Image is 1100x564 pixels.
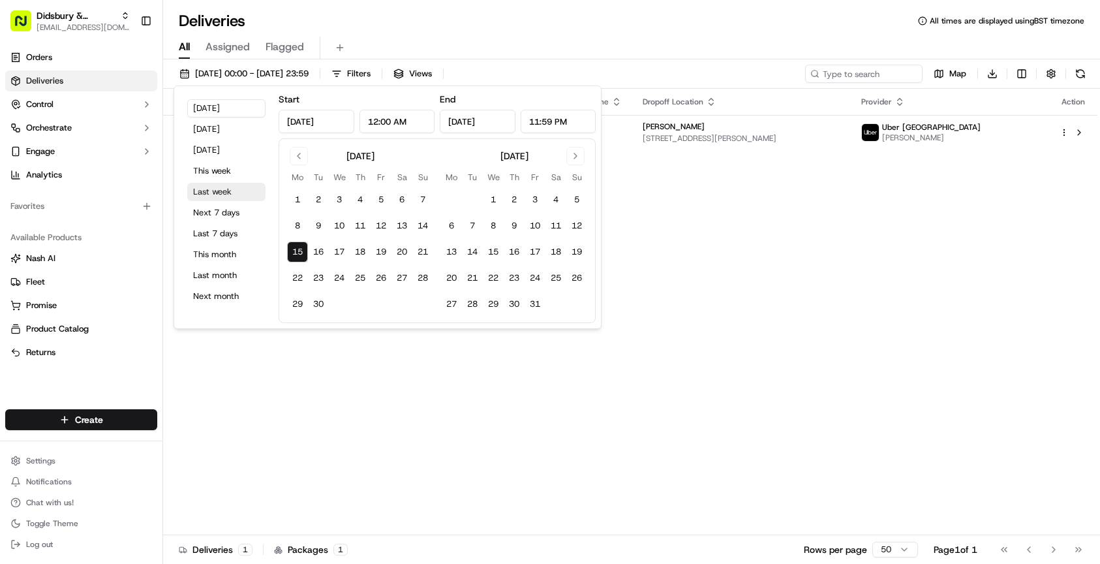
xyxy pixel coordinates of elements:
span: Returns [26,347,55,358]
a: Powered byPylon [92,288,158,298]
button: 14 [462,242,483,262]
span: Views [409,68,432,80]
span: Analytics [26,169,62,181]
button: 28 [412,268,433,289]
button: 5 [566,189,587,210]
span: [EMAIL_ADDRESS][DOMAIN_NAME] [37,22,130,33]
span: Flagged [266,39,304,55]
button: 16 [308,242,329,262]
button: Refresh [1071,65,1090,83]
a: Orders [5,47,157,68]
button: 3 [525,189,545,210]
span: [DATE] [115,202,142,213]
th: Sunday [566,170,587,184]
button: 18 [545,242,566,262]
button: 5 [371,189,391,210]
span: Product Catalog [26,323,89,335]
span: Filters [347,68,371,80]
button: 15 [287,242,308,262]
span: Create [75,413,103,426]
input: Time [521,110,596,133]
a: Nash AI [10,253,152,264]
button: 6 [391,189,412,210]
button: 12 [371,215,391,236]
div: 📗 [13,258,23,268]
th: Monday [287,170,308,184]
button: 24 [525,268,545,289]
div: Page 1 of 1 [934,543,977,556]
button: Filters [326,65,376,83]
button: Didsbury & [PERSON_NAME] Eats [37,9,115,22]
span: [STREET_ADDRESS][PERSON_NAME] [643,133,840,144]
button: 25 [350,268,371,289]
span: [DATE] 00:00 - [DATE] 23:59 [195,68,309,80]
button: Create [5,409,157,430]
button: 19 [371,242,391,262]
div: Deliveries [179,543,252,556]
th: Monday [441,170,462,184]
input: Time [359,110,435,133]
th: Thursday [504,170,525,184]
button: Go to previous month [290,147,308,165]
div: We're available if you need us! [59,138,179,148]
a: Product Catalog [10,323,152,335]
button: 7 [462,215,483,236]
button: 31 [525,294,545,315]
button: 29 [287,294,308,315]
button: 17 [525,242,545,262]
button: 29 [483,294,504,315]
button: Views [388,65,438,83]
span: Orchestrate [26,122,72,134]
button: 6 [441,215,462,236]
button: [DATE] 00:00 - [DATE] 23:59 [174,65,314,83]
button: Last week [187,183,266,201]
button: 1 [287,189,308,210]
button: Didsbury & [PERSON_NAME] Eats[EMAIL_ADDRESS][DOMAIN_NAME] [5,5,135,37]
a: Fleet [10,276,152,288]
button: This month [187,245,266,264]
span: Orders [26,52,52,63]
div: [DATE] [346,149,374,163]
button: 22 [483,268,504,289]
p: Welcome 👋 [13,52,237,73]
span: API Documentation [123,257,209,270]
span: Assigned [206,39,250,55]
img: Nash [13,13,39,39]
span: Map [949,68,966,80]
img: uber-new-logo.jpeg [862,124,879,141]
button: Next month [187,287,266,305]
div: Packages [274,543,348,556]
input: Type to search [805,65,923,83]
button: Fleet [5,272,157,292]
button: Orchestrate [5,117,157,138]
span: Chat with us! [26,497,74,508]
button: 26 [566,268,587,289]
img: 1736555255976-a54dd68f-1ca7-489b-9aae-adbdc363a1c4 [13,125,37,148]
input: Got a question? Start typing here... [34,84,235,98]
a: 📗Knowledge Base [8,251,105,275]
th: Friday [525,170,545,184]
button: 11 [350,215,371,236]
span: Knowledge Base [26,257,100,270]
button: 30 [308,294,329,315]
span: Provider [861,97,892,107]
label: Start [279,93,299,105]
button: This week [187,162,266,180]
button: Chat with us! [5,493,157,512]
a: Returns [10,347,152,358]
button: 21 [462,268,483,289]
button: 11 [545,215,566,236]
button: 24 [329,268,350,289]
th: Tuesday [462,170,483,184]
button: 27 [391,268,412,289]
div: Available Products [5,227,157,248]
button: 12 [566,215,587,236]
button: Engage [5,141,157,162]
th: Saturday [391,170,412,184]
button: 17 [329,242,350,262]
input: Date [440,110,515,133]
div: 1 [238,544,252,556]
button: 25 [545,268,566,289]
button: Nash AI [5,248,157,269]
button: Toggle Theme [5,514,157,533]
